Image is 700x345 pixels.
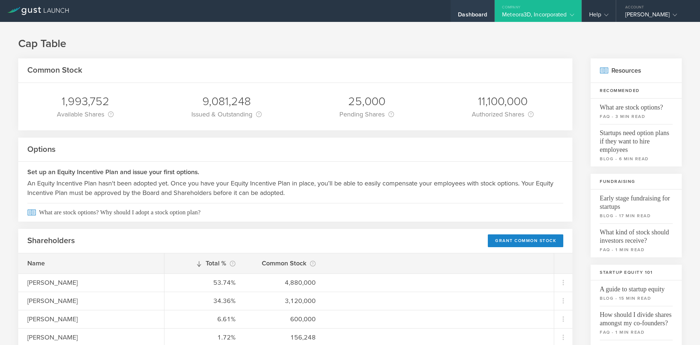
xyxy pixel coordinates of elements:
[27,314,155,324] div: [PERSON_NAME]
[591,174,682,189] h3: Fundraising
[600,306,673,327] span: How should I divide shares amongst my co-founders?
[254,333,316,342] div: 156,248
[502,11,574,22] div: Meteora3D, Incorporated
[591,83,682,99] h3: Recommended
[191,109,262,119] div: Issued & Outstanding
[174,278,236,287] div: 53.74%
[174,333,236,342] div: 1.72%
[591,58,682,83] h2: Resources
[600,280,673,294] span: A guide to startup equity
[57,94,114,109] div: 1,993,752
[600,223,673,245] span: What kind of stock should investors receive?
[27,167,563,177] h3: Set up an Equity Incentive Plan and issue your first options.
[254,296,316,306] div: 3,120,000
[27,258,155,268] div: Name
[339,109,394,119] div: Pending Shares
[600,295,673,302] small: blog - 15 min read
[191,94,262,109] div: 9,081,248
[591,223,682,257] a: What kind of stock should investors receive?faq - 1 min read
[18,37,682,51] h1: Cap Table
[600,113,673,120] small: faq - 3 min read
[174,314,236,324] div: 6.61%
[174,258,236,268] div: Total %
[27,333,155,342] div: [PERSON_NAME]
[600,156,673,162] small: blog - 6 min read
[27,144,55,155] h2: Options
[591,189,682,223] a: Early stage fundraising for startupsblog - 17 min read
[600,124,673,154] span: Startups need option plans if they want to hire employees
[591,280,682,306] a: A guide to startup equityblog - 15 min read
[488,234,563,247] div: Grant Common Stock
[600,329,673,336] small: faq - 1 min read
[254,278,316,287] div: 4,880,000
[600,246,673,253] small: faq - 1 min read
[600,99,673,112] span: What are stock options?
[27,65,82,76] h2: Common Stock
[27,203,563,222] span: What are stock options? Why should I adopt a stock option plan?
[591,99,682,124] a: What are stock options?faq - 3 min read
[339,94,394,109] div: 25,000
[27,235,75,246] h2: Shareholders
[591,124,682,166] a: Startups need option plans if they want to hire employeesblog - 6 min read
[625,11,687,22] div: [PERSON_NAME]
[472,94,534,109] div: 11,100,000
[18,203,572,222] a: What are stock options? Why should I adopt a stock option plan?
[27,179,563,198] p: An Equity Incentive Plan hasn't been adopted yet. Once you have your Equity Incentive Plan in pla...
[472,109,534,119] div: Authorized Shares
[589,11,608,22] div: Help
[57,109,114,119] div: Available Shares
[600,212,673,219] small: blog - 17 min read
[591,265,682,280] h3: Startup Equity 101
[591,306,682,340] a: How should I divide shares amongst my co-founders?faq - 1 min read
[27,296,155,306] div: [PERSON_NAME]
[458,11,487,22] div: Dashboard
[254,258,316,268] div: Common Stock
[254,314,316,324] div: 600,000
[174,296,236,306] div: 34.36%
[600,189,673,211] span: Early stage fundraising for startups
[27,278,155,287] div: [PERSON_NAME]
